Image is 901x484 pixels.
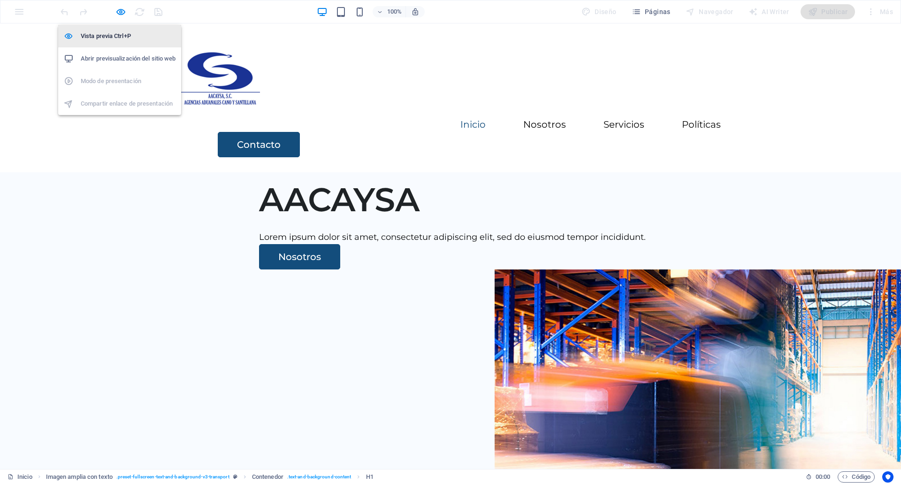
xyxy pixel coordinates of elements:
[366,471,374,483] span: Haz clic para seleccionar y doble clic para editar
[838,471,875,483] button: Código
[180,15,260,95] img: Transportable Template
[373,6,406,17] button: 100%
[81,53,176,64] h6: Abrir previsualización del sitio web
[218,108,300,134] a: Contacto
[259,207,815,221] p: Lorem ipsum dolor sit amet, consectetur adipiscing elit, sed do eiusmod tempor incididunt.
[632,7,671,16] span: Páginas
[816,471,830,483] span: 00 00
[252,471,283,483] span: Haz clic para seleccionar y doble clic para editar
[603,96,644,106] a: Servicios
[460,96,486,106] a: Inicio
[628,4,674,19] button: Páginas
[259,221,340,246] a: Nosotros
[411,8,420,16] i: Al redimensionar, ajustar el nivel de zoom automáticamente para ajustarse al dispositivo elegido.
[523,96,566,106] a: Nosotros
[822,473,824,480] span: :
[233,474,237,479] i: Este elemento es un preajuste personalizable
[8,471,32,483] a: Haz clic para cancelar la selección y doble clic para abrir páginas
[287,471,351,483] span: . text-and-background-content
[842,471,870,483] span: Código
[46,471,113,483] span: Haz clic para seleccionar y doble clic para editar
[46,471,374,483] nav: breadcrumb
[259,156,815,196] h1: AACAYSA
[882,471,893,483] button: Usercentrics
[806,471,831,483] h6: Tiempo de la sesión
[682,96,721,106] a: Políticas
[387,6,402,17] h6: 100%
[116,471,229,483] span: . preset-fullscreen-text-and-background-v3-transport
[578,4,620,19] div: Diseño (Ctrl+Alt+Y)
[81,31,176,42] h6: Vista previa Ctrl+P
